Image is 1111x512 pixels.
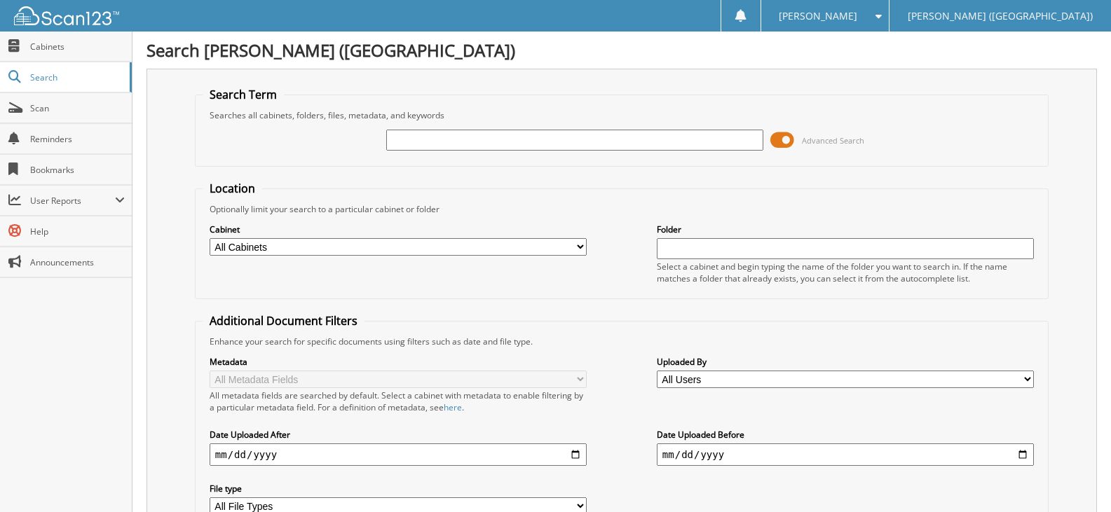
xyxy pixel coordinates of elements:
[30,133,125,145] span: Reminders
[146,39,1097,62] h1: Search [PERSON_NAME] ([GEOGRAPHIC_DATA])
[203,335,1041,347] div: Enhance your search for specific documents using filters such as date and file type.
[444,401,462,413] a: here
[657,223,1034,235] label: Folder
[802,135,864,146] span: Advanced Search
[1041,445,1111,512] iframe: Chat Widget
[210,356,587,368] label: Metadata
[657,429,1034,441] label: Date Uploaded Before
[30,195,115,207] span: User Reports
[779,12,857,20] span: [PERSON_NAME]
[30,41,125,53] span: Cabinets
[203,203,1041,215] div: Optionally limit your search to a particular cabinet or folder
[210,429,587,441] label: Date Uploaded After
[657,356,1034,368] label: Uploaded By
[203,87,284,102] legend: Search Term
[210,483,587,494] label: File type
[908,12,1093,20] span: [PERSON_NAME] ([GEOGRAPHIC_DATA])
[203,181,262,196] legend: Location
[30,226,125,237] span: Help
[203,109,1041,121] div: Searches all cabinets, folders, files, metadata, and keywords
[657,443,1034,466] input: end
[210,443,587,466] input: start
[203,313,364,328] legend: Additional Document Filters
[210,389,587,413] div: All metadata fields are searched by default. Select a cabinet with metadata to enable filtering b...
[210,223,587,235] label: Cabinet
[14,6,119,25] img: scan123-logo-white.svg
[30,164,125,176] span: Bookmarks
[30,71,123,83] span: Search
[657,261,1034,284] div: Select a cabinet and begin typing the name of the folder you want to search in. If the name match...
[30,256,125,268] span: Announcements
[30,102,125,114] span: Scan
